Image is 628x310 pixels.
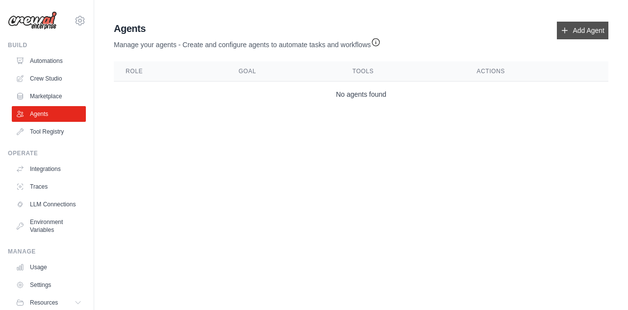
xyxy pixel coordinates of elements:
[30,299,58,307] span: Resources
[227,61,340,82] th: Goal
[12,259,86,275] a: Usage
[12,179,86,195] a: Traces
[12,106,86,122] a: Agents
[114,61,227,82] th: Role
[114,22,381,35] h2: Agents
[8,149,86,157] div: Operate
[12,161,86,177] a: Integrations
[12,88,86,104] a: Marketplace
[465,61,608,82] th: Actions
[12,124,86,140] a: Tool Registry
[8,41,86,49] div: Build
[12,71,86,86] a: Crew Studio
[12,214,86,238] a: Environment Variables
[8,248,86,255] div: Manage
[114,35,381,50] p: Manage your agents - Create and configure agents to automate tasks and workflows
[340,61,465,82] th: Tools
[114,82,608,108] td: No agents found
[12,53,86,69] a: Automations
[557,22,608,39] a: Add Agent
[12,197,86,212] a: LLM Connections
[12,277,86,293] a: Settings
[8,11,57,30] img: Logo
